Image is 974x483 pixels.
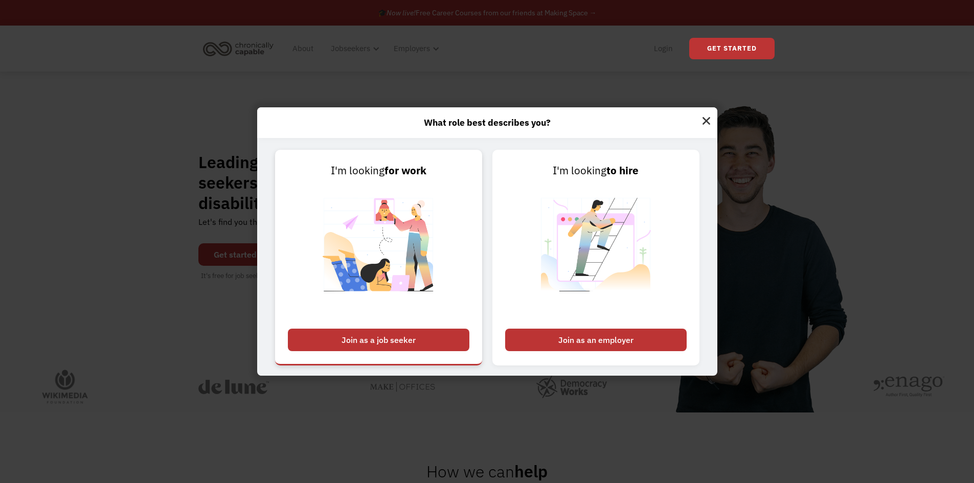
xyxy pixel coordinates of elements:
[288,329,469,351] div: Join as a job seeker
[689,38,775,59] a: Get Started
[424,117,551,128] strong: What role best describes you?
[492,150,699,365] a: I'm lookingto hireJoin as an employer
[388,32,442,65] div: Employers
[331,42,370,55] div: Jobseekers
[505,163,687,179] div: I'm looking
[325,32,382,65] div: Jobseekers
[315,179,442,324] img: Chronically Capable Personalized Job Matching
[200,37,277,60] img: Chronically Capable logo
[288,163,469,179] div: I'm looking
[606,164,639,177] strong: to hire
[200,37,281,60] a: home
[275,150,482,365] a: I'm lookingfor workJoin as a job seeker
[505,329,687,351] div: Join as an employer
[394,42,430,55] div: Employers
[286,32,320,65] a: About
[648,32,679,65] a: Login
[384,164,426,177] strong: for work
